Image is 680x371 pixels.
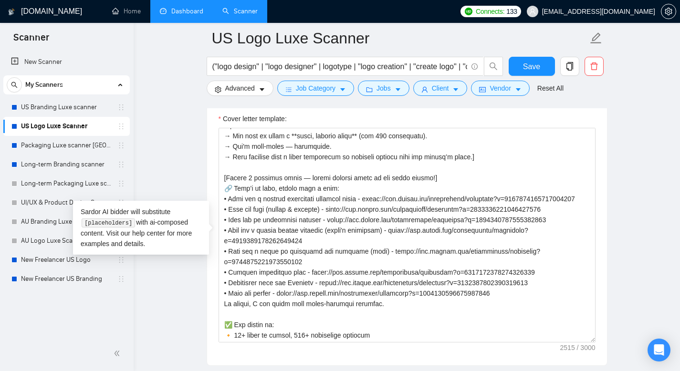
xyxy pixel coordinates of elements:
[661,4,676,19] button: setting
[21,174,112,193] a: Long-term Packaging Luxe scanner
[537,83,564,93] a: Reset All
[413,81,468,96] button: userClientcaret-down
[117,256,125,264] span: holder
[21,98,112,117] a: US Branding Luxe scanner
[21,193,112,212] a: UI/UX & Product Design Scanner
[358,81,409,96] button: folderJobscaret-down
[479,86,486,93] span: idcard
[225,83,255,93] span: Advanced
[366,86,373,93] span: folder
[219,113,287,124] label: Cover letter template:
[222,7,258,15] a: searchScanner
[21,250,112,269] a: New Freelancer US Logo
[7,82,21,88] span: search
[339,86,346,93] span: caret-down
[21,212,112,231] a: AU Branding Luxe scanner
[117,142,125,149] span: holder
[560,57,579,76] button: copy
[219,128,596,342] textarea: Cover letter template:
[160,7,203,15] a: dashboardDashboard
[11,52,122,72] a: New Scanner
[117,123,125,130] span: holder
[661,8,676,15] span: setting
[3,52,130,72] li: New Scanner
[277,81,354,96] button: barsJob Categorycaret-down
[421,86,428,93] span: user
[484,62,502,71] span: search
[529,8,536,15] span: user
[117,103,125,111] span: holder
[7,77,22,93] button: search
[561,62,579,71] span: copy
[117,275,125,283] span: holder
[114,349,123,358] span: double-left
[432,83,449,93] span: Client
[21,155,112,174] a: Long-term Branding scanner
[515,86,522,93] span: caret-down
[8,4,15,20] img: logo
[132,229,165,237] a: help center
[21,231,112,250] a: AU Logo Luxe Scanner
[21,269,112,289] a: New Freelancer US Branding
[395,86,401,93] span: caret-down
[523,61,540,72] span: Save
[215,86,221,93] span: setting
[21,136,112,155] a: Packaging Luxe scanner [GEOGRAPHIC_DATA]
[661,8,676,15] a: setting
[25,75,63,94] span: My Scanners
[590,32,602,44] span: edit
[509,57,555,76] button: Save
[476,6,504,17] span: Connects:
[82,218,135,228] code: [placeholders]
[117,199,125,206] span: holder
[259,86,265,93] span: caret-down
[484,57,503,76] button: search
[212,26,588,50] input: Scanner name...
[212,61,467,72] input: Search Freelance Jobs...
[471,63,478,70] span: info-circle
[490,83,511,93] span: Vendor
[648,339,670,361] div: Open Intercom Messenger
[471,81,529,96] button: idcardVendorcaret-down
[73,201,209,255] div: Sardor AI bidder will substitute with ai-composed content. Visit our for more examples and details.
[452,86,459,93] span: caret-down
[506,6,517,17] span: 133
[21,117,112,136] a: US Logo Luxe Scanner
[207,81,273,96] button: settingAdvancedcaret-down
[285,86,292,93] span: bars
[117,180,125,187] span: holder
[585,57,604,76] button: delete
[296,83,335,93] span: Job Category
[585,62,603,71] span: delete
[377,83,391,93] span: Jobs
[117,161,125,168] span: holder
[465,8,472,15] img: upwork-logo.png
[112,7,141,15] a: homeHome
[3,75,130,289] li: My Scanners
[6,31,57,51] span: Scanner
